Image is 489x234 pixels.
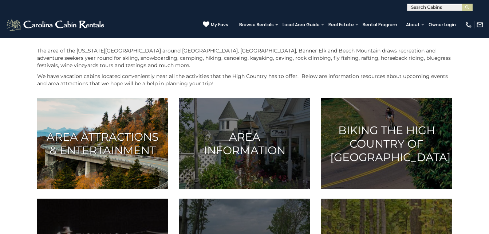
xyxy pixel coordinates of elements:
[465,21,472,28] img: phone-regular-white.png
[37,98,168,189] a: Area Attractions & Entertainment
[425,20,460,30] a: Owner Login
[203,21,228,28] a: My Favs
[5,17,106,32] img: White-1-2.png
[402,20,423,30] a: About
[179,98,310,189] a: Area Information
[211,22,228,28] span: My Favs
[279,20,323,30] a: Local Area Guide
[330,124,443,164] h3: Biking the High Country of [GEOGRAPHIC_DATA]
[476,21,484,28] img: mail-regular-white.png
[37,47,452,69] p: The area of the [US_STATE][GEOGRAPHIC_DATA] around [GEOGRAPHIC_DATA], [GEOGRAPHIC_DATA], Banner E...
[46,130,159,157] h3: Area Attractions & Entertainment
[325,20,358,30] a: Real Estate
[321,98,452,189] a: Biking the High Country of [GEOGRAPHIC_DATA]
[236,20,277,30] a: Browse Rentals
[37,73,452,87] p: We have vacation cabins located conveniently near all the activities that the High Country has to...
[188,130,301,157] h3: Area Information
[359,20,401,30] a: Rental Program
